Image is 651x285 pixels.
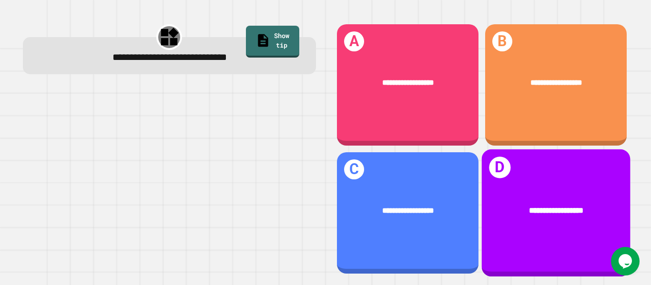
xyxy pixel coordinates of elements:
[611,247,641,275] iframe: chat widget
[344,159,365,180] h1: C
[344,31,365,52] h1: A
[246,26,299,58] a: Show tip
[489,157,510,178] h1: D
[492,31,513,52] h1: B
